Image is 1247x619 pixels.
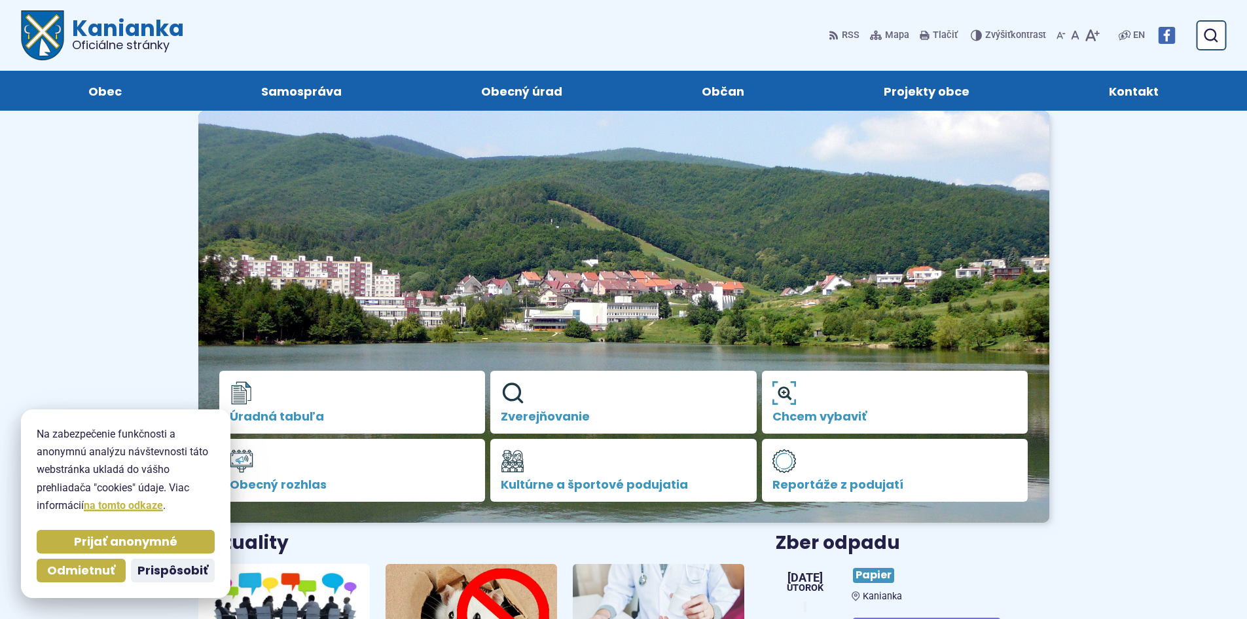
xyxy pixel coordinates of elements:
[853,568,894,583] span: Papier
[884,71,969,111] span: Projekty obce
[776,563,1049,602] a: Papier Kanianka [DATE] utorok
[787,572,823,584] span: [DATE]
[842,28,859,43] span: RSS
[230,410,475,423] span: Úradná tabuľa
[74,535,177,550] span: Prijať anonymné
[1109,71,1159,111] span: Kontakt
[21,10,64,60] img: Prejsť na domovskú stránku
[37,530,215,553] button: Prijať anonymné
[985,30,1046,41] span: kontrast
[72,39,184,51] span: Oficiálne stránky
[501,478,746,491] span: Kultúrne a športové podujatia
[1053,71,1216,111] a: Kontakt
[261,71,342,111] span: Samospráva
[772,478,1018,491] span: Reportáže z podujatí
[1130,28,1148,43] a: EN
[204,71,398,111] a: Samospráva
[1054,22,1068,49] button: Zmenšiť veľkosť písma
[1082,22,1102,49] button: Zväčšiť veľkosť písma
[885,28,909,43] span: Mapa
[829,22,862,49] a: RSS
[424,71,619,111] a: Obecný úrad
[219,439,486,502] a: Obecný rozhlas
[971,22,1049,49] button: Zvýšiťkontrast
[501,410,746,423] span: Zverejňovanie
[702,71,744,111] span: Občan
[37,425,215,514] p: Na zabezpečenie funkčnosti a anonymnú analýzu návštevnosti táto webstránka ukladá do vášho prehli...
[863,591,902,602] span: Kanianka
[131,559,215,582] button: Prispôsobiť
[1068,22,1082,49] button: Nastaviť pôvodnú veľkosť písma
[933,30,958,41] span: Tlačiť
[88,71,122,111] span: Obec
[481,71,562,111] span: Obecný úrad
[776,533,1049,553] h3: Zber odpadu
[137,563,208,578] span: Prispôsobiť
[1158,27,1175,44] img: Prejsť na Facebook stránku
[21,10,184,60] a: Logo Kanianka, prejsť na domovskú stránku.
[1133,28,1145,43] span: EN
[985,29,1011,41] span: Zvýšiť
[772,410,1018,423] span: Chcem vybaviť
[47,563,115,578] span: Odmietnuť
[762,439,1028,502] a: Reportáže z podujatí
[645,71,801,111] a: Občan
[762,371,1028,434] a: Chcem vybaviť
[37,559,126,582] button: Odmietnuť
[917,22,960,49] button: Tlačiť
[867,22,912,49] a: Mapa
[198,533,289,553] h3: Aktuality
[490,371,757,434] a: Zverejňovanie
[827,71,1026,111] a: Projekty obce
[84,499,163,512] a: na tomto odkaze
[64,17,184,51] h1: Kanianka
[230,478,475,491] span: Obecný rozhlas
[787,584,823,593] span: utorok
[490,439,757,502] a: Kultúrne a športové podujatia
[219,371,486,434] a: Úradná tabuľa
[31,71,178,111] a: Obec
